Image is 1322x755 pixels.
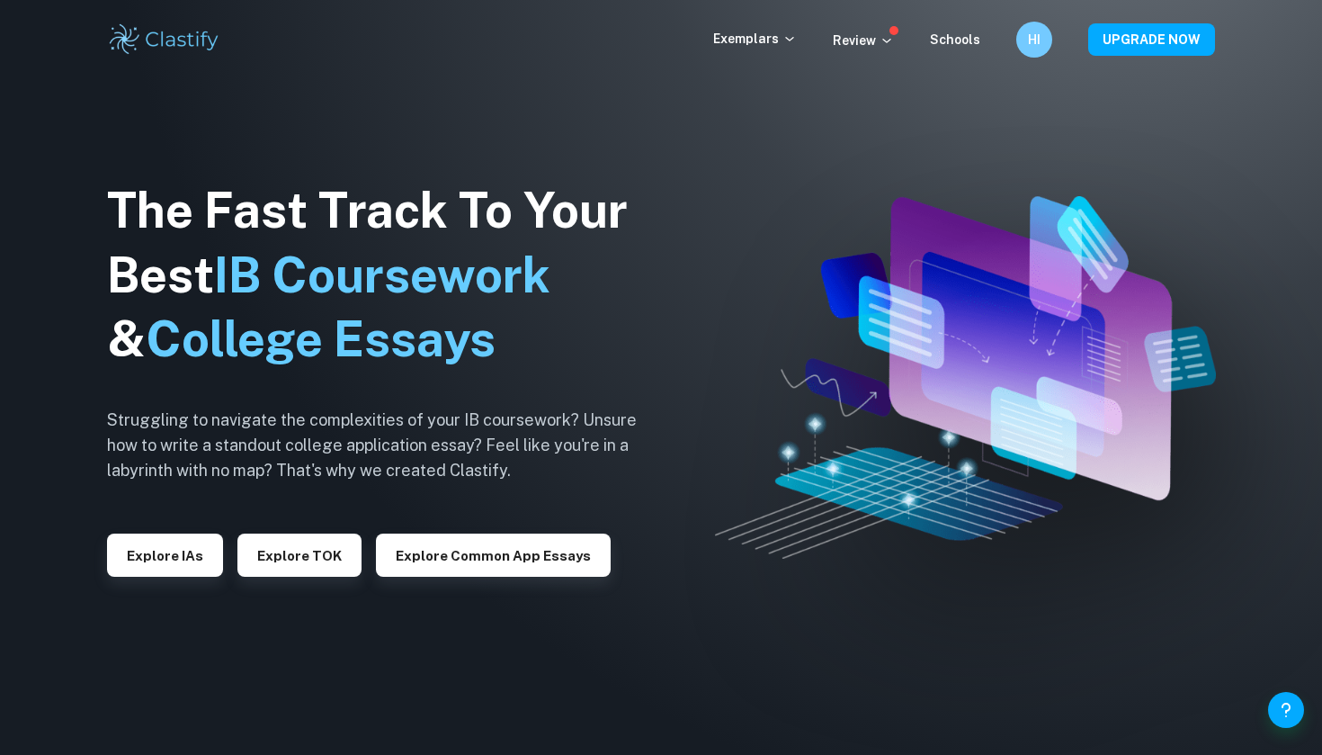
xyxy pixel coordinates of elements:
button: Explore TOK [237,534,362,577]
button: Explore Common App essays [376,534,611,577]
span: IB Coursework [214,247,550,303]
p: Review [833,31,894,50]
a: Explore IAs [107,546,223,563]
h1: The Fast Track To Your Best & [107,178,665,373]
h6: HI [1024,30,1045,49]
button: HI [1016,22,1052,58]
h6: Struggling to navigate the complexities of your IB coursework? Unsure how to write a standout col... [107,408,665,483]
p: Exemplars [713,29,797,49]
a: Schools [930,32,980,47]
a: Explore TOK [237,546,362,563]
img: Clastify hero [715,196,1216,559]
button: Explore IAs [107,534,223,577]
img: Clastify logo [107,22,221,58]
button: UPGRADE NOW [1088,23,1215,56]
span: College Essays [146,310,496,367]
a: Explore Common App essays [376,546,611,563]
button: Help and Feedback [1268,692,1304,728]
